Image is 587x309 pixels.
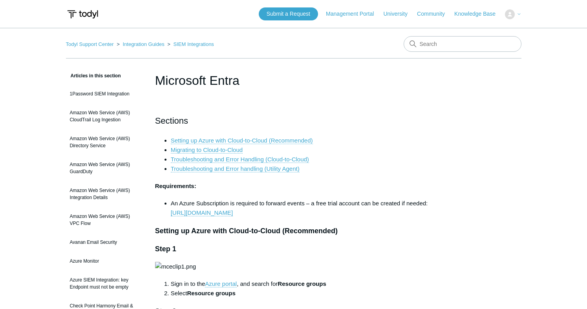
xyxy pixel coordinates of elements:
a: Knowledge Base [454,10,503,18]
h3: Step 1 [155,243,432,255]
a: Amazon Web Service (AWS) GuardDuty [66,157,143,179]
a: SIEM Integrations [174,41,214,47]
li: Integration Guides [115,41,166,47]
input: Search [404,36,521,52]
a: 1Password SIEM Integration [66,86,143,101]
a: Management Portal [326,10,382,18]
a: Azure Monitor [66,254,143,269]
a: Azure portal [205,280,237,287]
li: An Azure Subscription is required to forward events – a free trial account can be created if needed: [171,199,432,218]
a: Submit a Request [259,7,318,20]
a: Integration Guides [123,41,164,47]
h3: Setting up Azure with Cloud-to-Cloud (Recommended) [155,225,432,237]
strong: Requirements: [155,183,196,189]
a: Amazon Web Service (AWS) Directory Service [66,131,143,153]
strong: Resource groups [278,280,326,287]
li: SIEM Integrations [166,41,214,47]
a: Migrating to Cloud-to-Cloud [171,146,243,154]
a: Troubleshooting and Error Handling (Cloud-to-Cloud) [171,156,309,163]
span: Articles in this section [66,73,121,79]
a: Troubleshooting and Error handling (Utility Agent) [171,165,300,172]
a: Amazon Web Service (AWS) Integration Details [66,183,143,205]
h1: Microsoft Entra [155,71,432,90]
h2: Sections [155,114,432,128]
strong: Resource groups [187,290,235,296]
a: University [383,10,415,18]
a: Azure SIEM Integration: key Endpoint must not be empty [66,272,143,294]
a: [URL][DOMAIN_NAME] [171,209,233,216]
img: mceclip1.png [155,262,196,271]
img: Todyl Support Center Help Center home page [66,7,99,22]
a: Avanan Email Security [66,235,143,250]
li: Sign in to the , and search for [171,279,432,289]
a: Amazon Web Service (AWS) CloudTrail Log Ingestion [66,105,143,127]
li: Todyl Support Center [66,41,115,47]
a: Setting up Azure with Cloud-to-Cloud (Recommended) [171,137,313,144]
a: Todyl Support Center [66,41,114,47]
a: Amazon Web Service (AWS) VPC Flow [66,209,143,231]
a: Community [417,10,453,18]
li: Select [171,289,432,298]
